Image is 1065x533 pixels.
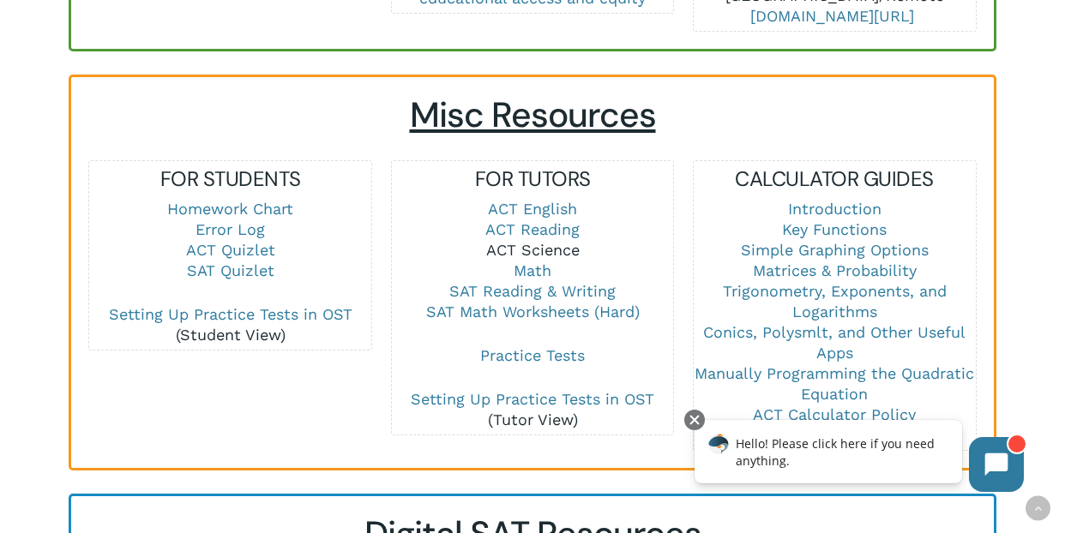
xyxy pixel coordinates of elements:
[753,261,917,279] a: Matrices & Probability
[392,389,674,430] p: (Tutor View)
[196,220,265,238] a: Error Log
[167,200,293,218] a: Homework Chart
[187,261,274,279] a: SAT Quizlet
[694,165,976,193] h5: CALCULATOR GUIDES
[677,406,1041,509] iframe: Chatbot
[89,304,371,345] p: (Student View)
[514,261,551,279] a: Math
[426,302,640,320] a: SAT Math Worksheets (Hard)
[480,346,585,364] a: Practice Tests
[488,200,577,218] a: ACT English
[186,241,275,259] a: ACT Quizlet
[741,241,929,259] a: Simple Graphing Options
[703,323,966,362] a: Conics, Polysmlt, and Other Useful Apps
[788,200,881,218] a: Introduction
[392,165,674,193] h5: FOR TUTORS
[485,220,580,238] a: ACT Reading
[753,405,916,423] a: ACT Calculator Policy
[695,364,974,403] a: Manually Programming the Quadratic Equation
[750,7,914,25] a: [DOMAIN_NAME][URL]
[449,282,616,300] a: SAT Reading & Writing
[486,241,580,259] a: ACT Science
[89,165,371,193] h5: FOR STUDENTS
[109,305,352,323] a: Setting Up Practice Tests in OST
[411,390,654,408] a: Setting Up Practice Tests in OST
[782,220,887,238] a: Key Functions
[723,282,947,320] a: Trigonometry, Exponents, and Logarithms
[410,93,656,138] span: Misc Resources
